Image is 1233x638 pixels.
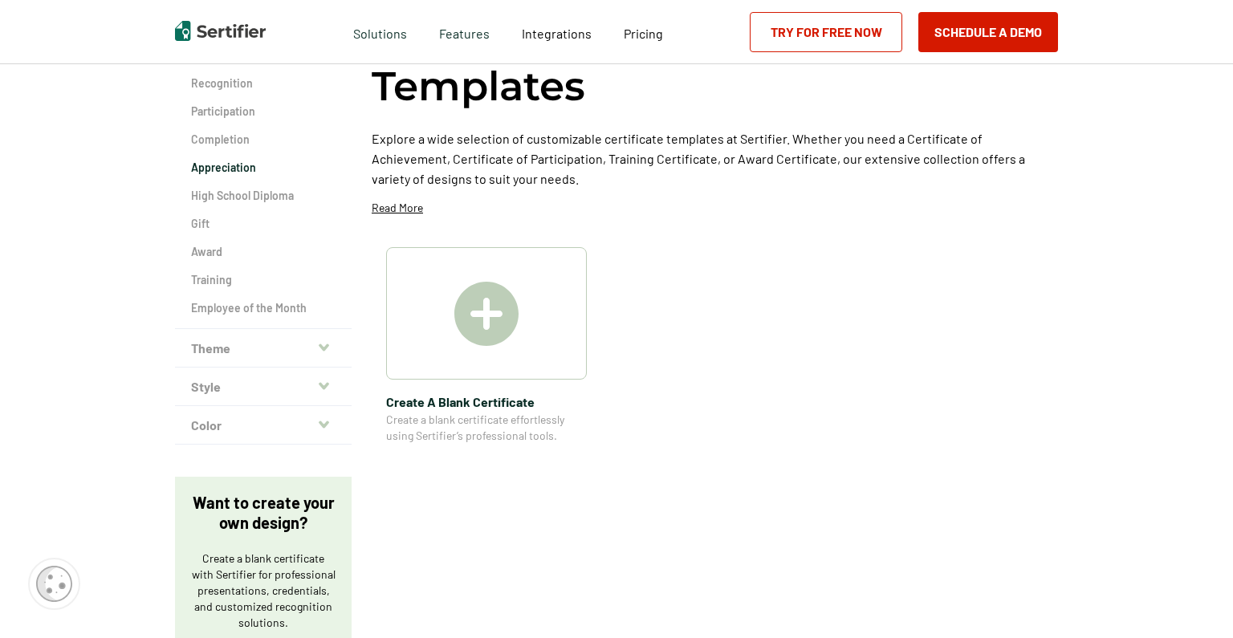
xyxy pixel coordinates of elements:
span: Solutions [353,22,407,42]
img: Cookie Popup Icon [36,566,72,602]
a: Gift [191,216,336,232]
span: Integrations [522,26,592,41]
p: Create a blank certificate with Sertifier for professional presentations, credentials, and custom... [191,551,336,631]
a: High School Diploma [191,188,336,204]
button: Style [175,368,352,406]
a: Integrations [522,22,592,42]
img: Create A Blank Certificate [454,282,519,346]
a: Employee of the Month [191,300,336,316]
div: Category [175,47,352,329]
img: Sertifier | Digital Credentialing Platform [175,21,266,41]
a: Try for Free Now [750,12,902,52]
button: Schedule a Demo [918,12,1058,52]
iframe: Chat Widget [1153,561,1233,638]
a: Pricing [624,22,663,42]
p: Explore a wide selection of customizable certificate templates at Sertifier. Whether you need a C... [372,128,1058,189]
span: Create A Blank Certificate [386,392,587,412]
a: Completion [191,132,336,148]
span: Features [439,22,490,42]
p: Want to create your own design? [191,493,336,533]
a: Award [191,244,336,260]
a: Training [191,272,336,288]
a: Appreciation [191,160,336,176]
p: Read More [372,200,423,216]
button: Color [175,406,352,445]
button: Theme [175,329,352,368]
a: Recognition [191,75,336,91]
a: Participation [191,104,336,120]
span: Create a blank certificate effortlessly using Sertifier’s professional tools. [386,412,587,444]
span: Pricing [624,26,663,41]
